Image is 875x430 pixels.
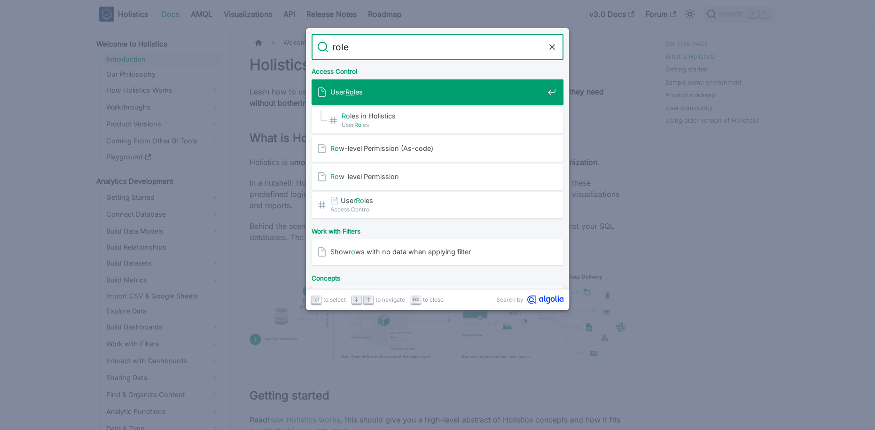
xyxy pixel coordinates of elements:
mark: ro [349,248,355,256]
div: Work with Filters [310,220,565,239]
a: UserRoles [312,79,563,105]
svg: Algolia [527,295,563,304]
span: w-level Permission (As-code) [330,144,544,153]
a: Showrows with no data when applying filter [312,239,563,265]
span: Show ws with no data when applying filter [330,247,544,256]
svg: Arrow down [353,296,360,303]
a: Row-level Permission [312,164,563,190]
span: User les [330,87,544,96]
span: Access Control [330,205,544,214]
input: Search docs [328,34,547,60]
div: Concepts [310,267,565,286]
button: Clear the query [547,41,558,53]
span: User les [342,120,544,129]
span: Search by [496,295,523,304]
span: 📄️ User les [330,196,544,205]
mark: Ro [330,144,339,152]
a: Row-level Permission (As-code) [312,135,563,162]
mark: Ro [342,112,350,120]
a: Search byAlgolia [496,295,563,304]
a: Row Concepts [312,286,563,312]
span: les in Holistics​ [342,111,544,120]
svg: Arrow up [365,296,372,303]
svg: Enter key [313,296,320,303]
span: to close [423,295,444,304]
span: w-level Permission [330,172,544,181]
a: Roles in Holistics​UserRoles [312,107,563,133]
mark: Ro [330,172,339,180]
span: to navigate [375,295,405,304]
a: 📄️ UserRolesAccess Control [312,192,563,218]
mark: Ro [356,196,364,204]
div: Access Control [310,60,565,79]
span: to select [323,295,346,304]
mark: Ro [345,88,354,96]
mark: Ro [354,121,361,128]
svg: Escape key [412,296,419,303]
